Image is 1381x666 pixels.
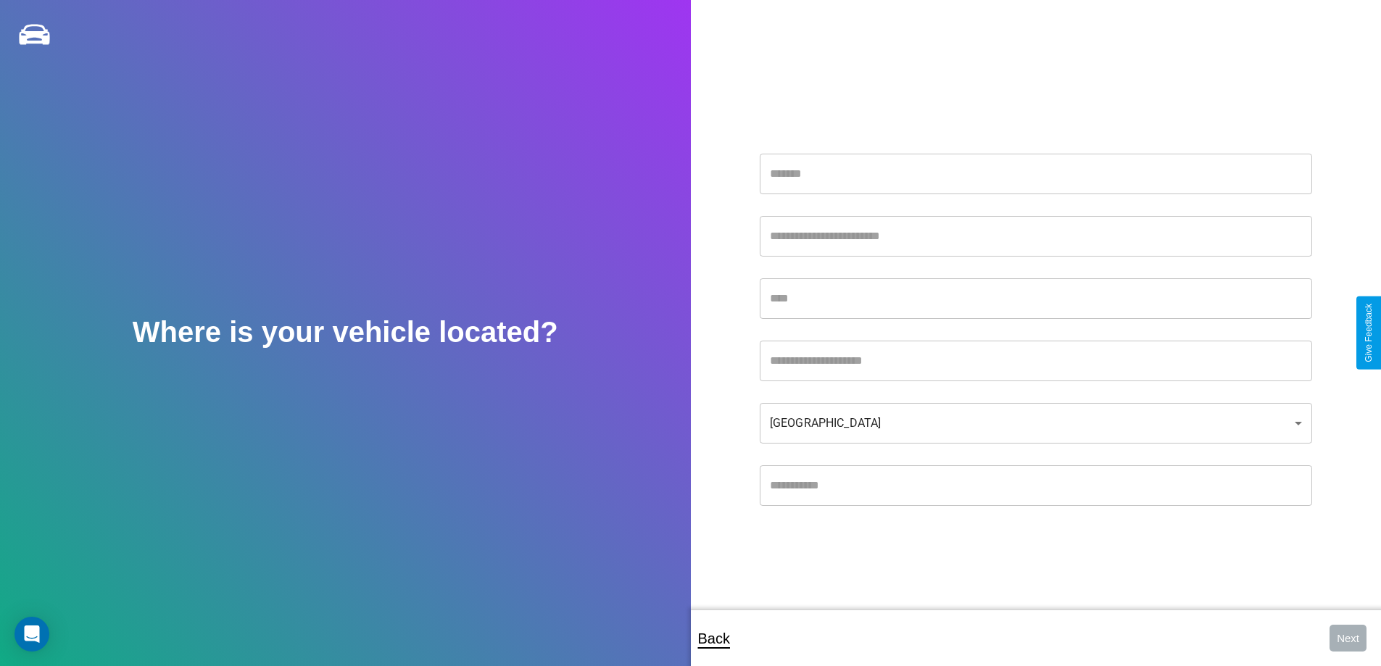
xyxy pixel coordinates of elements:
[133,316,558,349] h2: Where is your vehicle located?
[14,617,49,652] div: Open Intercom Messenger
[1364,304,1374,362] div: Give Feedback
[760,403,1312,444] div: [GEOGRAPHIC_DATA]
[1330,625,1367,652] button: Next
[698,625,730,652] p: Back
